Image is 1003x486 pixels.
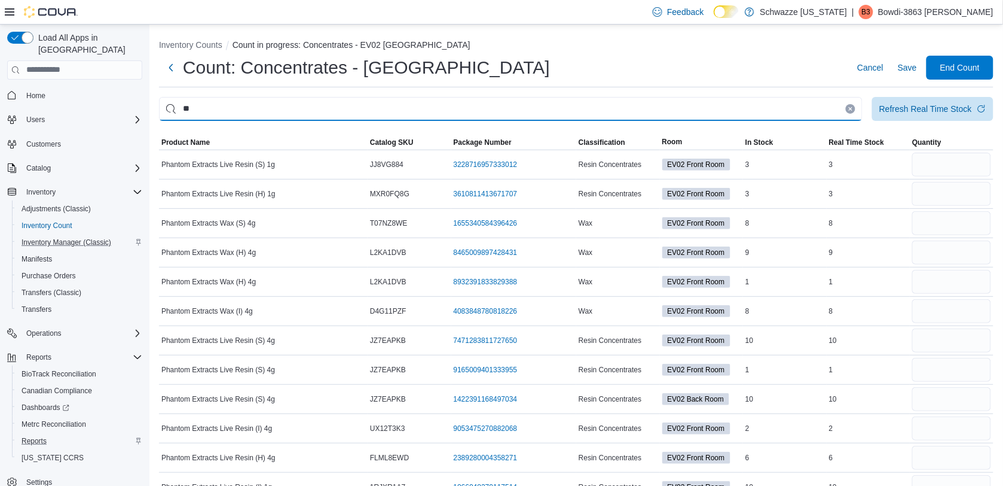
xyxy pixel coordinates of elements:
[827,187,910,201] div: 3
[22,305,51,314] span: Transfers
[161,138,210,147] span: Product Name
[878,5,993,19] p: Bowdi-3863 [PERSON_NAME]
[161,218,256,228] span: Phantom Extracts Wax (S) 4g
[12,284,147,301] button: Transfers (Classic)
[668,335,725,346] span: EV02 Front Room
[662,393,730,405] span: EV02 Back Room
[22,113,50,127] button: Users
[370,336,406,345] span: JZ7EAPKB
[17,218,142,233] span: Inventory Count
[579,394,641,404] span: Resin Concentrates
[662,423,730,435] span: EV02 Front Room
[668,189,725,199] span: EV02 Front Room
[159,135,368,150] button: Product Name
[454,336,518,345] a: 7471283811727650
[17,451,142,465] span: Washington CCRS
[161,248,256,257] span: Phantom Extracts Wax (H) 4g
[454,424,518,433] a: 9053475270882068
[161,160,275,169] span: Phantom Extracts Live Resin (S) 1g
[17,400,142,415] span: Dashboards
[22,88,142,103] span: Home
[370,138,414,147] span: Catalog SKU
[668,159,725,170] span: EV02 Front Room
[859,5,873,19] div: Bowdi-3863 Thompson
[2,111,147,128] button: Users
[454,138,512,147] span: Package Number
[662,159,730,171] span: EV02 Front Room
[22,326,142,341] span: Operations
[662,452,730,464] span: EV02 Front Room
[22,271,76,281] span: Purchase Orders
[872,97,993,121] button: Refresh Real Time Stock
[454,189,518,199] a: 3610811413671707
[743,216,827,230] div: 8
[22,453,84,463] span: [US_STATE] CCRS
[22,403,69,412] span: Dashboards
[668,423,725,434] span: EV02 Front Room
[370,394,406,404] span: JZ7EAPKB
[579,336,641,345] span: Resin Concentrates
[743,157,827,172] div: 3
[12,268,147,284] button: Purchase Orders
[576,135,660,150] button: Classification
[743,451,827,465] div: 6
[370,365,406,375] span: JZ7EAPKB
[668,218,725,229] span: EV02 Front Room
[12,301,147,318] button: Transfers
[22,238,111,247] span: Inventory Manager (Classic)
[17,235,116,250] a: Inventory Manager (Classic)
[743,363,827,377] div: 1
[26,187,56,197] span: Inventory
[2,325,147,342] button: Operations
[579,218,593,228] span: Wax
[898,62,917,74] span: Save
[827,363,910,377] div: 1
[862,5,871,19] span: B3
[161,336,275,345] span: Phantom Extracts Live Resin (S) 4g
[743,333,827,348] div: 10
[17,285,142,300] span: Transfers (Classic)
[33,32,142,56] span: Load All Apps in [GEOGRAPHIC_DATA]
[17,367,101,381] a: BioTrack Reconciliation
[743,304,827,318] div: 8
[579,365,641,375] span: Resin Concentrates
[827,421,910,436] div: 2
[159,40,222,50] button: Inventory Counts
[827,304,910,318] div: 8
[2,135,147,153] button: Customers
[743,275,827,289] div: 1
[2,160,147,177] button: Catalog
[662,137,683,147] span: Room
[2,184,147,201] button: Inventory
[743,421,827,436] div: 2
[827,135,910,150] button: Real Time Stock
[22,113,142,127] span: Users
[17,302,142,317] span: Transfers
[22,204,91,214] span: Adjustments (Classic)
[454,394,518,404] a: 1422391168497034
[159,39,993,53] nav: An example of EuiBreadcrumbs
[17,434,142,448] span: Reports
[893,56,922,80] button: Save
[161,453,276,463] span: Phantom Extracts Live Resin (H) 4g
[161,306,253,316] span: Phantom Extracts Wax (I) 4g
[26,329,62,338] span: Operations
[370,453,409,463] span: FLML8EWD
[827,245,910,260] div: 9
[17,302,56,317] a: Transfers
[22,386,92,396] span: Canadian Compliance
[17,417,142,432] span: Metrc Reconciliation
[233,40,470,50] button: Count in progress: Concentrates - EV02 [GEOGRAPHIC_DATA]
[2,349,147,366] button: Reports
[12,234,147,251] button: Inventory Manager (Classic)
[743,392,827,406] div: 10
[743,187,827,201] div: 3
[454,218,518,228] a: 1655340584396426
[161,424,272,433] span: Phantom Extracts Live Resin (I) 4g
[454,248,518,257] a: 8465009897428431
[662,276,730,288] span: EV02 Front Room
[579,138,625,147] span: Classification
[454,160,518,169] a: 3228716957333012
[17,202,142,216] span: Adjustments (Classic)
[370,189,409,199] span: MXR0FQ8G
